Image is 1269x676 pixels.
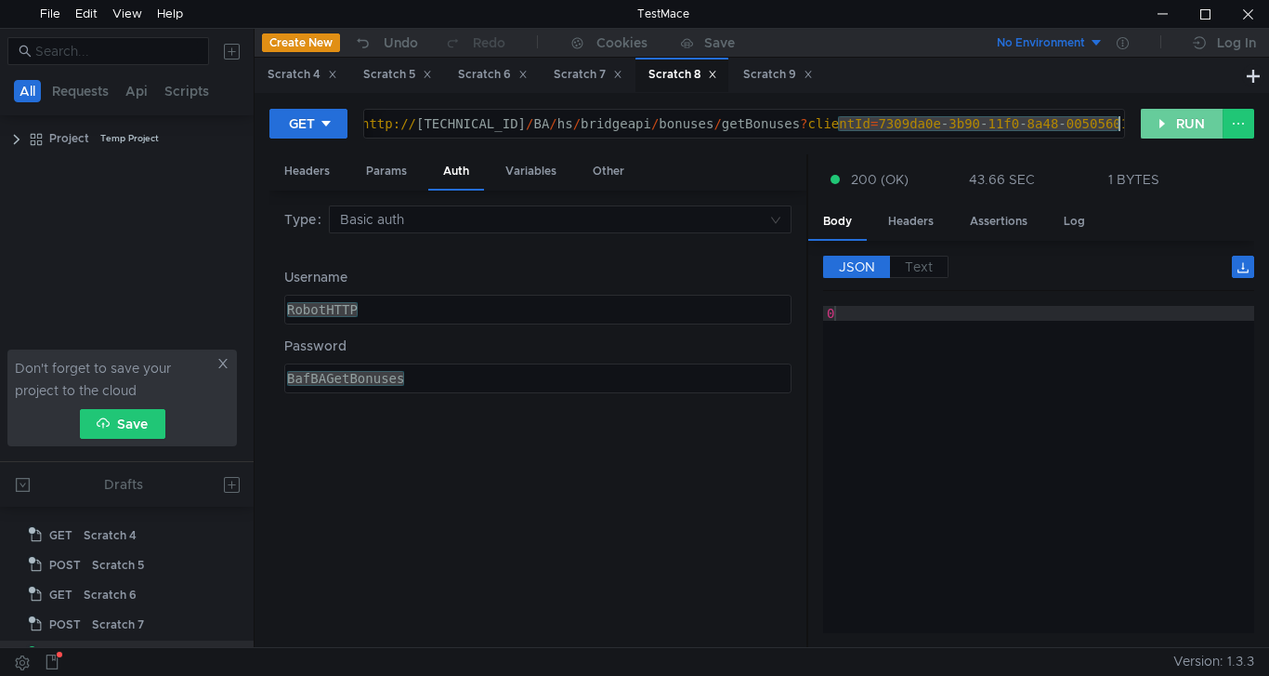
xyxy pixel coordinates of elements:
[159,80,215,102] button: Scripts
[340,29,431,57] button: Undo
[49,522,72,550] span: GET
[704,36,735,49] div: Save
[431,29,518,57] button: Redo
[14,80,41,102] button: All
[648,65,717,85] div: Scratch 8
[1217,32,1256,54] div: Log In
[92,551,144,579] div: Scratch 5
[458,65,528,85] div: Scratch 6
[997,34,1085,52] div: No Environment
[100,125,159,152] div: Temp Project
[35,41,198,61] input: Search...
[578,154,639,189] div: Other
[268,65,337,85] div: Scratch 4
[120,80,153,102] button: Api
[955,205,1042,239] div: Assertions
[554,65,622,85] div: Scratch 7
[84,641,136,669] div: Scratch 8
[363,65,432,85] div: Scratch 5
[49,581,72,609] span: GET
[808,205,867,241] div: Body
[49,551,81,579] span: POST
[969,171,1035,188] div: 43.66 SEC
[269,154,345,189] div: Headers
[84,522,137,550] div: Scratch 4
[1049,205,1100,239] div: Log
[1108,171,1159,188] div: 1 BYTES
[351,154,422,189] div: Params
[473,32,505,54] div: Redo
[284,267,791,287] label: Username
[49,641,72,669] span: GET
[975,28,1104,58] button: No Environment
[284,205,329,233] label: Type
[104,473,143,496] div: Drafts
[289,113,315,134] div: GET
[428,154,484,191] div: Auth
[284,336,791,356] label: Password
[1141,109,1223,139] button: RUN
[49,125,89,152] div: Project
[80,409,165,439] button: Save
[269,109,347,139] button: GET
[15,357,213,402] span: Don't forget to save your project to the cloud
[851,169,909,190] span: 200 (OK)
[92,611,144,639] div: Scratch 7
[1173,648,1254,675] span: Version: 1.3.3
[743,65,813,85] div: Scratch 9
[596,32,648,54] div: Cookies
[873,205,948,239] div: Headers
[262,33,340,52] button: Create New
[905,258,933,275] span: Text
[49,611,81,639] span: POST
[46,80,114,102] button: Requests
[84,581,137,609] div: Scratch 6
[384,32,418,54] div: Undo
[839,258,875,275] span: JSON
[491,154,571,189] div: Variables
